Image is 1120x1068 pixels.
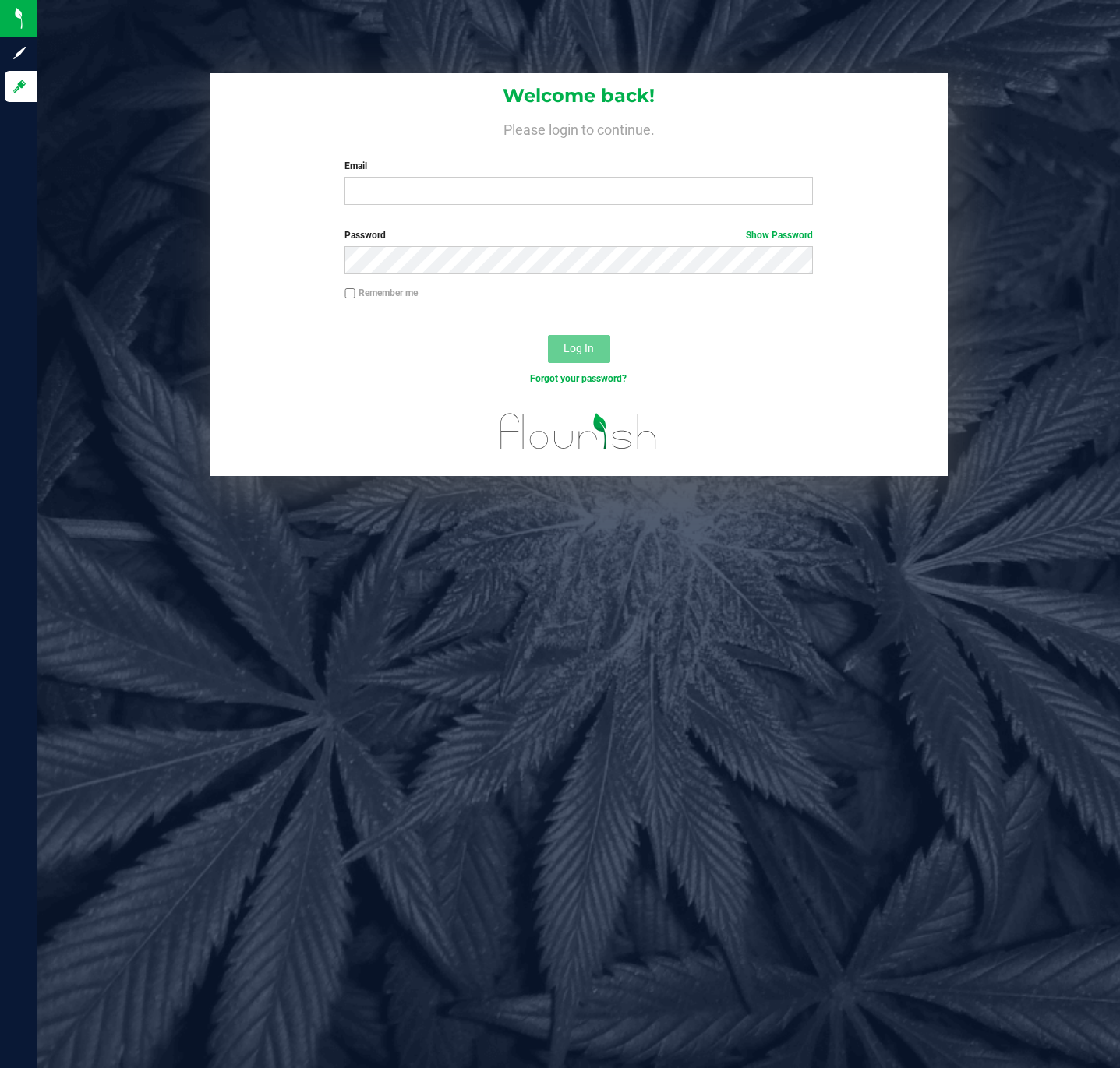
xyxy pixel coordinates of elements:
img: flourish_logo.svg [486,402,671,461]
inline-svg: Sign up [12,45,27,61]
label: Remember me [344,286,418,300]
span: Log In [564,342,594,354]
a: Show Password [746,230,813,241]
button: Log In [548,335,610,363]
inline-svg: Log in [12,79,27,94]
label: Email [344,159,813,173]
span: Password [344,230,386,241]
a: Forgot your password? [530,373,627,384]
input: Remember me [344,288,355,299]
h1: Welcome back! [210,86,948,106]
h4: Please login to continue. [210,118,948,137]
